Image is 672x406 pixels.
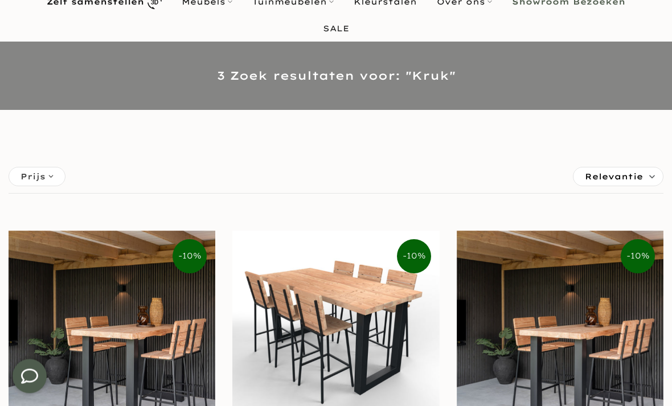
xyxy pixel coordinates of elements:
span: Relevantie [585,168,643,186]
span: -10% [173,240,207,274]
label: Sorteren:Relevantie [573,168,663,186]
span: -10% [397,240,431,274]
span: -10% [621,240,655,274]
a: SALE [323,17,349,42]
h1: 3 Zoek resultaten voor: "Kruk" [9,71,663,82]
iframe: toggle-frame [1,348,58,405]
span: Prijs [21,171,46,183]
